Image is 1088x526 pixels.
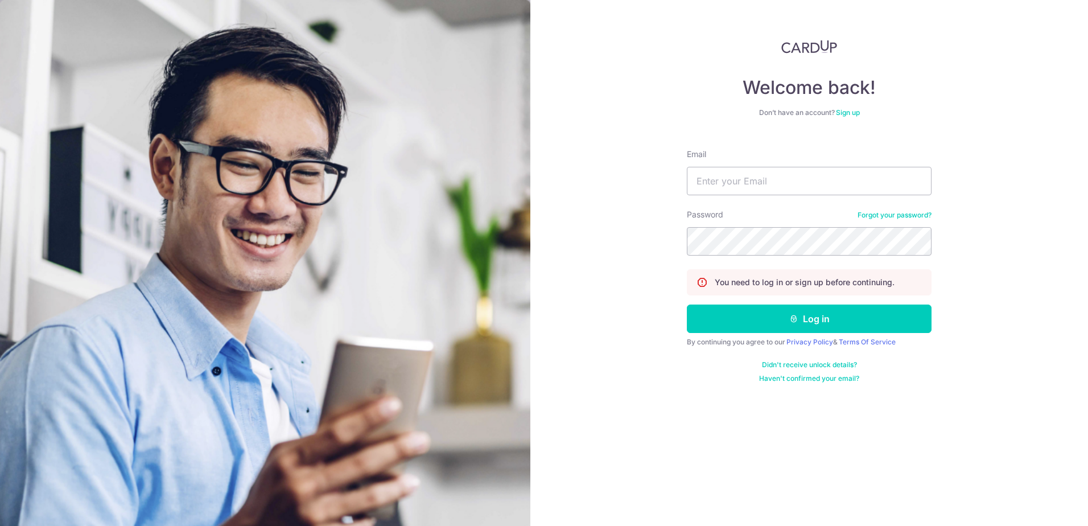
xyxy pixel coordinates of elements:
[687,149,706,160] label: Email
[687,108,932,117] div: Don’t have an account?
[839,338,896,346] a: Terms Of Service
[858,211,932,220] a: Forgot your password?
[759,374,859,383] a: Haven't confirmed your email?
[762,360,857,369] a: Didn't receive unlock details?
[687,305,932,333] button: Log in
[687,338,932,347] div: By continuing you agree to our &
[715,277,895,288] p: You need to log in or sign up before continuing.
[687,167,932,195] input: Enter your Email
[786,338,833,346] a: Privacy Policy
[687,209,723,220] label: Password
[781,40,837,54] img: CardUp Logo
[687,76,932,99] h4: Welcome back!
[836,108,860,117] a: Sign up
